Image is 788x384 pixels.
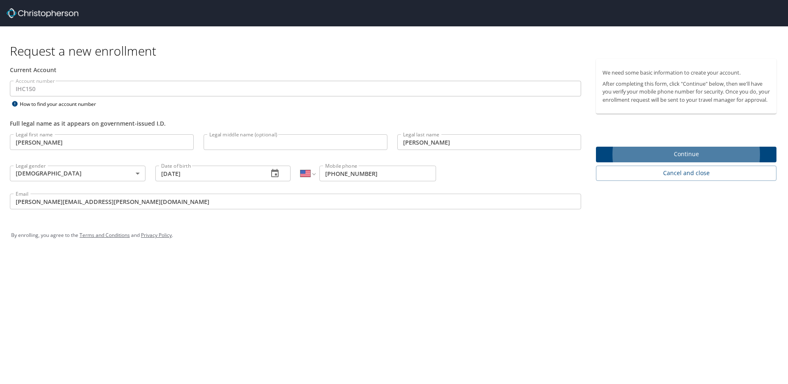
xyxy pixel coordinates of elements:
div: Current Account [10,66,581,74]
button: Continue [596,147,776,163]
span: Cancel and close [603,168,770,178]
button: Cancel and close [596,166,776,181]
p: We need some basic information to create your account. [603,69,770,77]
span: Continue [603,149,770,159]
input: MM/DD/YYYY [155,166,262,181]
a: Privacy Policy [141,232,172,239]
h1: Request a new enrollment [10,43,783,59]
a: Terms and Conditions [80,232,130,239]
div: [DEMOGRAPHIC_DATA] [10,166,145,181]
div: By enrolling, you agree to the and . [11,225,777,246]
div: Full legal name as it appears on government-issued I.D. [10,119,581,128]
input: Enter phone number [319,166,436,181]
img: cbt logo [7,8,78,18]
div: How to find your account number [10,99,113,109]
p: After completing this form, click "Continue" below, then we'll have you verify your mobile phone ... [603,80,770,104]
